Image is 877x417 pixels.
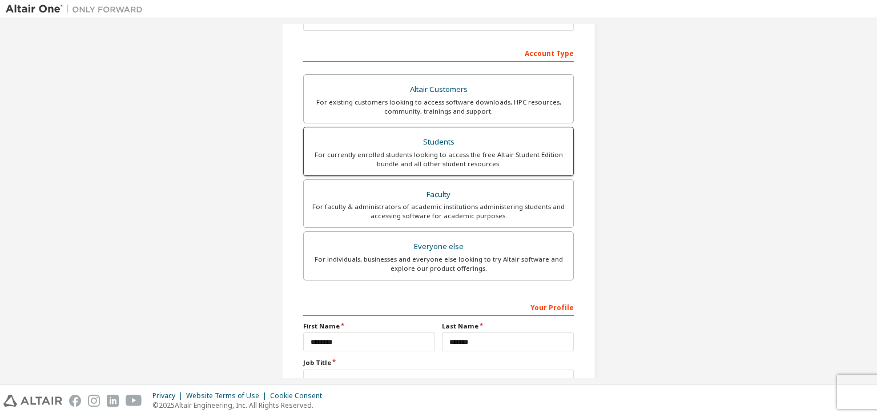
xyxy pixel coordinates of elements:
img: linkedin.svg [107,395,119,407]
div: For faculty & administrators of academic institutions administering students and accessing softwa... [311,202,566,220]
img: Altair One [6,3,148,15]
img: instagram.svg [88,395,100,407]
p: © 2025 Altair Engineering, Inc. All Rights Reserved. [152,400,329,410]
div: For individuals, businesses and everyone else looking to try Altair software and explore our prod... [311,255,566,273]
img: youtube.svg [126,395,142,407]
label: Last Name [442,322,574,331]
div: Cookie Consent [270,391,329,400]
div: Altair Customers [311,82,566,98]
div: Your Profile [303,298,574,316]
img: altair_logo.svg [3,395,62,407]
div: Privacy [152,391,186,400]
div: Faculty [311,187,566,203]
label: First Name [303,322,435,331]
label: Job Title [303,358,574,367]
div: For existing customers looking to access software downloads, HPC resources, community, trainings ... [311,98,566,116]
img: facebook.svg [69,395,81,407]
div: Everyone else [311,239,566,255]
div: Website Terms of Use [186,391,270,400]
div: For currently enrolled students looking to access the free Altair Student Edition bundle and all ... [311,150,566,169]
div: Account Type [303,43,574,62]
div: Students [311,134,566,150]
